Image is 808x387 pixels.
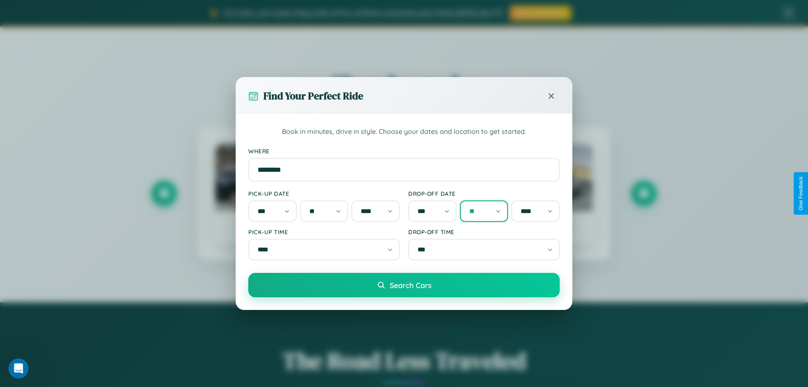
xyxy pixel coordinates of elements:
label: Pick-up Time [248,228,400,235]
label: Pick-up Date [248,190,400,197]
button: Search Cars [248,273,560,297]
p: Book in minutes, drive in style. Choose your dates and location to get started. [248,126,560,137]
label: Drop-off Time [408,228,560,235]
label: Drop-off Date [408,190,560,197]
span: Search Cars [390,280,431,290]
h3: Find Your Perfect Ride [263,89,363,103]
label: Where [248,147,560,155]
